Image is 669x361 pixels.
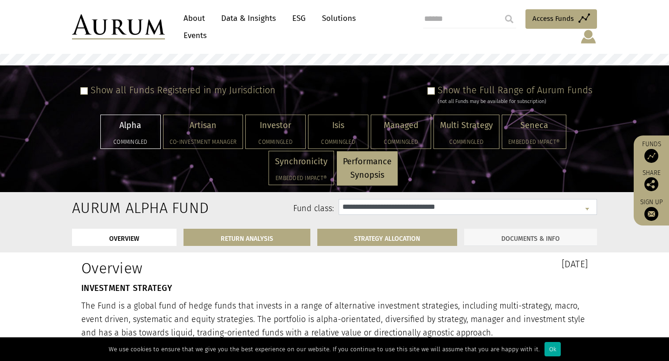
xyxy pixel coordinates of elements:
p: Multi Strategy [440,119,493,132]
p: Artisan [170,119,236,132]
p: Performance Synopsis [343,155,392,182]
p: The Fund is a global fund of hedge funds that invests in a range of alternative investment strate... [81,299,588,339]
p: Alpha [107,119,154,132]
h5: Embedded Impact® [275,175,328,181]
img: Share this post [644,177,658,191]
div: Ok [544,342,561,356]
p: Managed [377,119,425,132]
a: Events [179,27,207,44]
h2: Aurum Alpha Fund [72,199,148,217]
img: Aurum [72,14,165,39]
p: Investor [252,119,299,132]
h5: Commingled [252,139,299,145]
a: RETURN ANALYSIS [184,229,310,246]
a: STRATEGY ALLOCATION [317,229,458,246]
p: Synchronicity [275,155,328,168]
label: Fund class: [162,203,334,215]
h5: Co-investment Manager [170,139,236,145]
p: Isis [315,119,362,132]
h1: Overview [81,259,328,277]
a: About [179,10,210,27]
img: Access Funds [644,149,658,163]
h5: Commingled [377,139,425,145]
h5: Embedded Impact® [508,139,560,145]
span: Access Funds [532,13,574,24]
h5: Commingled [440,139,493,145]
strong: INVESTMENT STRATEGY [81,283,172,293]
img: account-icon.svg [580,29,597,45]
a: ESG [288,10,310,27]
a: Solutions [317,10,361,27]
label: Show all Funds Registered in my Jurisdiction [91,84,275,96]
p: Seneca [508,119,560,132]
a: Access Funds [525,9,597,29]
div: Share [638,170,664,191]
h5: Commingled [107,139,154,145]
img: Sign up to our newsletter [644,207,658,221]
input: Submit [500,10,518,28]
a: Funds [638,140,664,163]
a: Data & Insights [216,10,281,27]
div: (not all Funds may be available for subscription) [438,97,592,106]
h3: [DATE] [341,259,588,269]
a: DOCUMENTS & INFO [464,229,597,246]
h5: Commingled [315,139,362,145]
label: Show the Full Range of Aurum Funds [438,84,592,96]
a: Sign up [638,198,664,221]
